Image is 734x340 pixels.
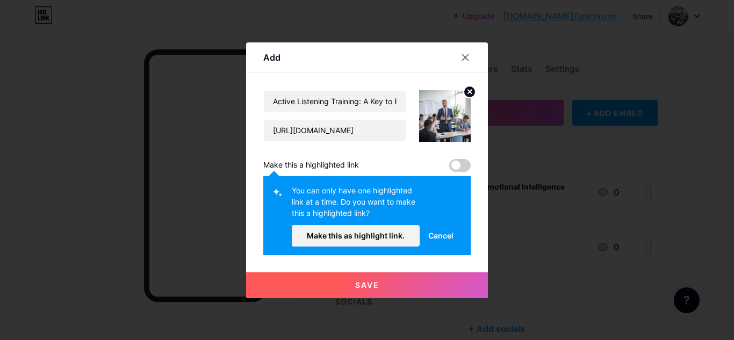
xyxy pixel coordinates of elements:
input: URL [264,120,406,141]
div: Add [263,51,280,64]
span: Make this as highlight link. [307,231,405,240]
span: Cancel [428,230,454,241]
img: link_thumbnail [419,90,471,142]
button: Make this as highlight link. [292,225,420,247]
div: Make this a highlighted link [263,159,359,172]
button: Cancel [420,225,462,247]
span: Save [355,280,379,290]
button: Save [246,272,488,298]
input: Title [264,91,406,112]
div: You can only have one highlighted link at a time. Do you want to make this a highlighted link? [292,185,420,225]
